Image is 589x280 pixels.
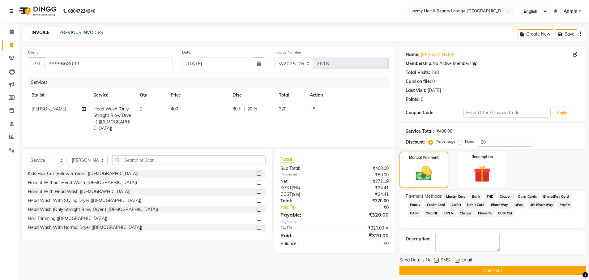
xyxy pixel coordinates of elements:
[409,155,439,160] label: Manual Payment
[112,155,266,165] input: Search or Scan
[68,2,95,20] b: 08047224946
[408,201,423,209] span: Family
[280,220,388,225] div: Payments
[276,225,335,231] div: PayTM
[458,210,474,217] span: Cheque
[32,106,66,112] span: [PERSON_NAME]
[553,108,571,118] button: Apply
[406,60,580,67] div: No Active Membership
[411,164,437,183] img: _cash.svg
[247,106,257,112] span: 20 %
[424,210,440,217] span: ONLINE
[28,206,158,213] div: Head Wash (Only Straight Blow Dryer ) ([DEMOGRAPHIC_DATA])
[432,78,435,85] div: 0
[470,193,482,200] span: Bank
[406,110,464,116] div: Coupon Code
[450,201,463,209] span: CARD
[463,108,551,118] input: Enter Offer / Coupon Code
[335,172,393,178] div: ₹80.00
[472,154,493,160] label: Redemption
[428,87,441,94] div: [DATE]
[28,224,142,231] div: Head Wash With Normal Dryer ([DEMOGRAPHIC_DATA])
[527,201,555,209] span: UPI BharatPay
[564,8,577,15] span: Admin
[484,193,495,200] span: THD
[406,69,430,76] div: Total Visits:
[276,211,335,218] div: Payable:
[171,106,178,112] span: 400
[275,88,306,102] th: Total
[16,2,58,20] img: logo
[335,211,393,218] div: ₹320.00
[335,165,393,172] div: ₹400.00
[476,210,494,217] span: PhonePe
[465,201,487,209] span: Debit Card
[276,240,335,247] div: Balance :
[28,197,141,204] div: Head Wash With Styling Dryer ([DEMOGRAPHIC_DATA])
[28,58,45,69] button: +91
[461,257,472,265] span: Email
[444,193,468,200] span: Master Card
[167,88,229,102] th: Price
[276,172,335,178] div: Discount:
[335,232,393,239] div: ₹320.00
[541,193,571,200] span: BharatPay Card
[335,225,393,231] div: ₹320.00
[28,77,393,88] div: Services
[244,106,245,112] span: |
[408,210,421,217] span: CASH
[280,192,292,197] span: CGST
[28,170,139,177] div: Kids Hair Cut (Below 5 Years) ([DEMOGRAPHIC_DATA])
[182,50,190,55] label: Date
[556,29,577,39] button: Save
[498,193,514,200] span: Coupon
[140,106,142,112] span: 1
[399,257,432,265] span: Send Details On
[496,210,514,217] span: CUSTOM
[276,178,335,185] div: Net:
[276,204,344,211] a: Add Tip
[229,88,275,102] th: Disc
[516,193,539,200] span: Other Cards
[276,165,335,172] div: Sub Total:
[136,88,167,102] th: Qty
[335,178,393,185] div: ₹271.19
[45,58,173,69] input: Search by Name/Mobile/Email/Code
[436,139,455,144] label: Percentage
[465,139,474,144] label: Fixed
[406,139,425,145] div: Discount:
[276,198,335,204] div: Total:
[28,50,38,55] label: Client
[425,201,447,209] span: Credit Card
[518,29,553,39] button: Create New
[406,78,431,85] div: Card on file:
[276,185,335,191] div: ( )
[233,106,241,112] span: 80 F
[280,156,295,162] span: Total
[276,191,335,198] div: ( )
[28,88,90,102] th: Stylist
[406,51,420,58] div: Name:
[280,185,292,191] span: SGST
[441,257,450,265] span: SMS
[93,106,131,131] span: Head Wash (Only Straight Blow Dryer ) ([DEMOGRAPHIC_DATA])
[421,51,455,58] a: [PERSON_NAME]
[28,179,137,186] div: Haircut Without Head Wash ([DEMOGRAPHIC_DATA])
[29,27,52,38] a: INVOICE
[406,60,433,67] div: Membership:
[406,193,442,200] span: Payment Methods
[293,185,299,190] span: 9%
[275,50,301,55] label: Invoice Number
[279,106,286,112] span: 320
[431,69,439,76] div: 238
[293,192,299,197] span: 9%
[406,96,420,103] div: Points:
[335,240,393,247] div: ₹0
[442,210,455,217] span: UPI M
[406,87,426,94] div: Last Visit:
[90,88,136,102] th: Service
[28,215,107,222] div: Hair Trimming ([DEMOGRAPHIC_DATA])
[276,232,335,239] div: Paid:
[513,201,525,209] span: GPay
[306,88,389,102] th: Action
